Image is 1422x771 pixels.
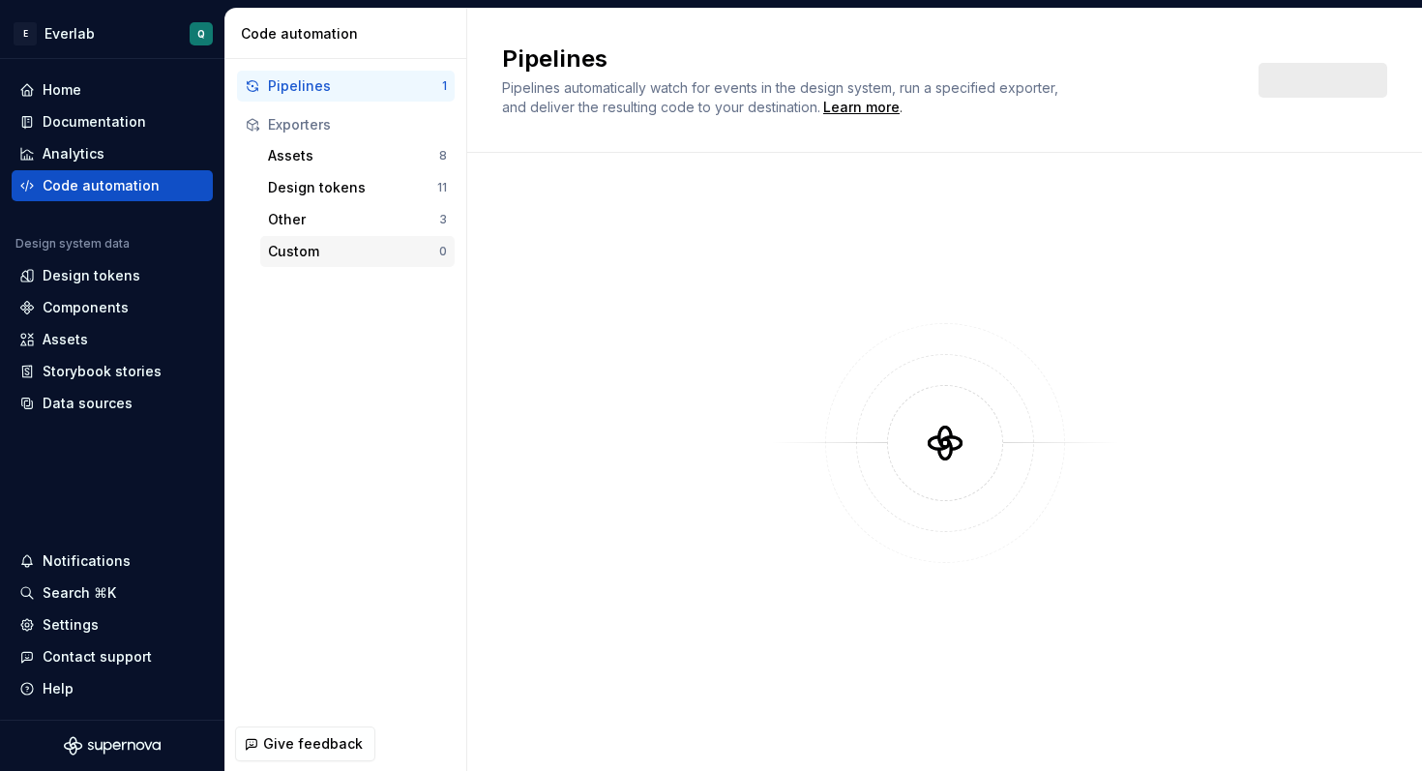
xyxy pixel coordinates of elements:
[439,212,447,227] div: 3
[12,641,213,672] button: Contact support
[439,148,447,163] div: 8
[43,583,116,603] div: Search ⌘K
[43,298,129,317] div: Components
[4,13,221,54] button: EEverlabQ
[12,170,213,201] a: Code automation
[12,292,213,323] a: Components
[43,144,104,163] div: Analytics
[439,244,447,259] div: 0
[43,176,160,195] div: Code automation
[12,74,213,105] a: Home
[823,98,900,117] a: Learn more
[43,615,99,635] div: Settings
[442,78,447,94] div: 1
[12,578,213,608] button: Search ⌘K
[12,260,213,291] a: Design tokens
[12,388,213,419] a: Data sources
[43,112,146,132] div: Documentation
[43,80,81,100] div: Home
[43,551,131,571] div: Notifications
[12,138,213,169] a: Analytics
[12,673,213,704] button: Help
[260,204,455,235] button: Other3
[268,178,437,197] div: Design tokens
[44,24,95,44] div: Everlab
[197,26,205,42] div: Q
[268,210,439,229] div: Other
[12,609,213,640] a: Settings
[260,172,455,203] button: Design tokens11
[263,734,363,754] span: Give feedback
[260,236,455,267] button: Custom0
[12,356,213,387] a: Storybook stories
[43,679,74,698] div: Help
[12,324,213,355] a: Assets
[437,180,447,195] div: 11
[502,44,1235,74] h2: Pipelines
[43,266,140,285] div: Design tokens
[268,115,447,134] div: Exporters
[502,79,1062,115] span: Pipelines automatically watch for events in the design system, run a specified exporter, and deli...
[43,394,133,413] div: Data sources
[237,71,455,102] button: Pipelines1
[268,146,439,165] div: Assets
[12,106,213,137] a: Documentation
[235,727,375,761] button: Give feedback
[43,647,152,667] div: Contact support
[268,76,442,96] div: Pipelines
[64,736,161,756] svg: Supernova Logo
[268,242,439,261] div: Custom
[12,546,213,577] button: Notifications
[43,362,162,381] div: Storybook stories
[15,236,130,252] div: Design system data
[14,22,37,45] div: E
[820,101,903,115] span: .
[43,330,88,349] div: Assets
[260,140,455,171] button: Assets8
[241,24,459,44] div: Code automation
